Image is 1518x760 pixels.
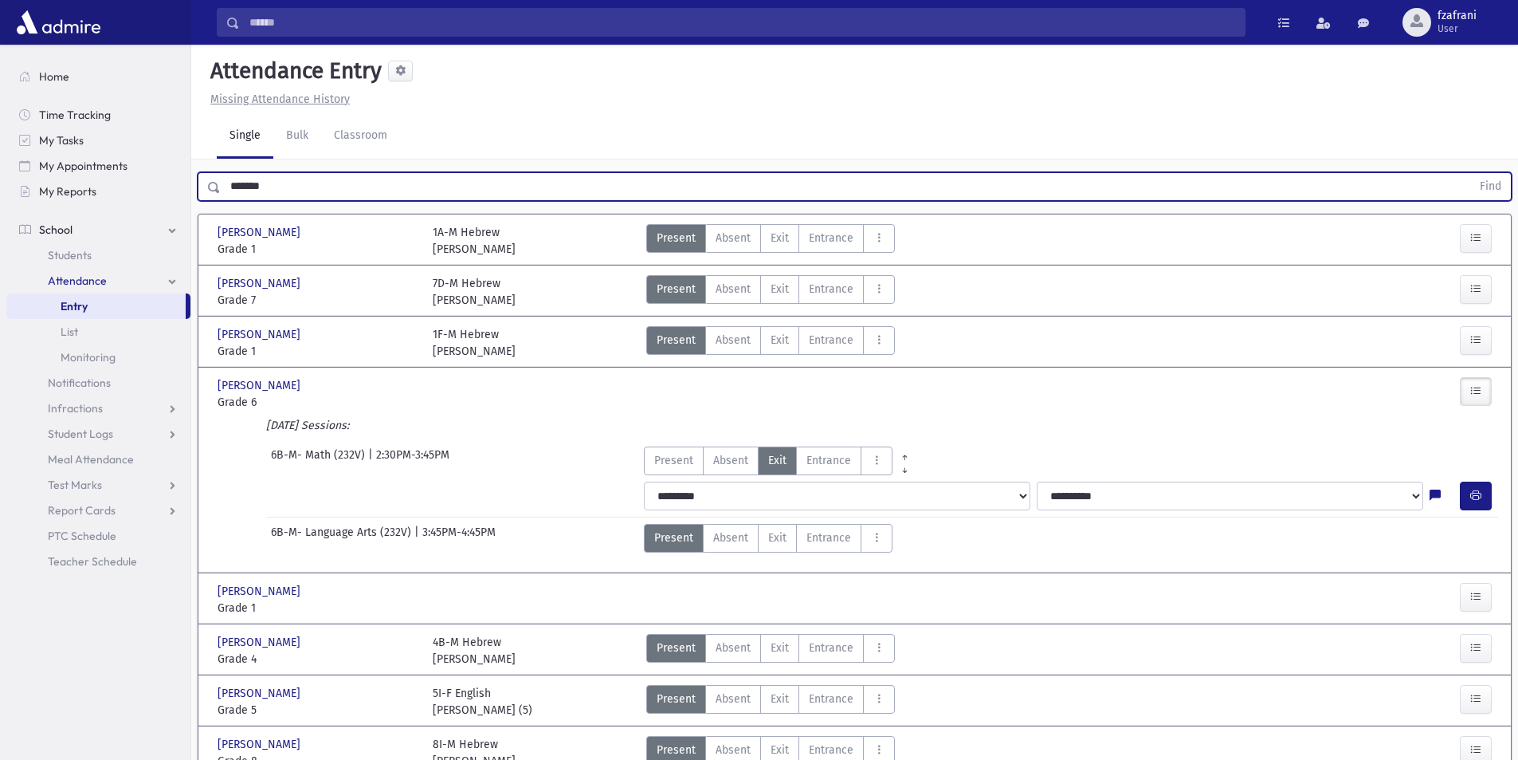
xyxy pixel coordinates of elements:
span: Present [657,742,696,758]
span: Exit [771,281,789,297]
span: Absent [716,281,751,297]
span: Entrance [809,281,853,297]
span: Present [657,691,696,707]
i: [DATE] Sessions: [266,419,349,432]
span: Present [654,452,693,469]
div: 4B-M Hebrew [PERSON_NAME] [433,634,516,667]
span: Grade 7 [218,292,417,309]
span: Entry [61,299,88,313]
span: Present [657,640,696,656]
span: Student Logs [48,427,113,441]
span: Exit [771,742,789,758]
div: 5I-F English [PERSON_NAME] (5) [433,685,532,719]
span: Monitoring [61,350,116,364]
span: Exit [768,452,786,469]
div: AttTypes [646,224,895,258]
span: Teacher Schedule [48,554,137,569]
a: Attendance [6,268,190,293]
a: Meal Attendance [6,447,190,472]
span: Grade 1 [218,241,417,258]
span: Absent [716,691,751,707]
a: School [6,217,190,242]
span: Present [654,530,693,546]
span: Absent [716,742,751,758]
span: Students [48,248,92,262]
a: PTC Schedule [6,523,190,549]
span: Exit [771,691,789,707]
span: Attendance [48,274,107,288]
div: AttTypes [646,634,895,667]
span: Notifications [48,376,111,390]
span: Exit [771,332,789,348]
span: Grade 1 [218,343,417,360]
a: List [6,319,190,345]
span: fzafrani [1438,10,1477,22]
span: [PERSON_NAME] [218,583,304,600]
div: 1A-M Hebrew [PERSON_NAME] [433,224,516,258]
span: Present [657,230,696,246]
span: School [39,222,73,237]
u: Missing Attendance History [210,93,350,106]
a: My Tasks [6,128,190,153]
span: Grade 1 [218,600,417,616]
a: Time Tracking [6,102,190,128]
div: AttTypes [646,326,895,360]
a: Bulk [273,114,321,159]
span: Exit [771,230,789,246]
span: Entrance [809,230,853,246]
span: Grade 4 [218,651,417,667]
span: Exit [771,640,789,656]
span: 2:30PM-3:45PM [376,447,449,475]
div: AttTypes [646,275,895,309]
span: User [1438,22,1477,35]
a: Students [6,242,190,268]
span: [PERSON_NAME] [218,634,304,651]
span: Exit [768,530,786,546]
a: My Appointments [6,153,190,179]
a: Home [6,64,190,89]
span: Time Tracking [39,108,111,122]
div: 7D-M Hebrew [PERSON_NAME] [433,275,516,309]
span: Absent [713,530,748,546]
span: Entrance [809,691,853,707]
a: Report Cards [6,498,190,523]
span: Entrance [809,332,853,348]
a: Notifications [6,370,190,396]
span: Absent [716,640,751,656]
span: Present [657,281,696,297]
div: AttTypes [644,524,892,553]
span: Test Marks [48,478,102,492]
a: Student Logs [6,421,190,447]
span: [PERSON_NAME] [218,685,304,702]
span: [PERSON_NAME] [218,326,304,343]
span: [PERSON_NAME] [218,736,304,753]
span: Grade 5 [218,702,417,719]
span: Report Cards [48,503,116,518]
a: Classroom [321,114,400,159]
span: My Tasks [39,133,84,148]
a: My Reports [6,179,190,204]
span: My Reports [39,184,96,199]
a: Missing Attendance History [204,93,350,106]
span: My Appointments [39,159,127,173]
span: [PERSON_NAME] [218,377,304,394]
span: | [414,524,422,553]
span: List [61,325,78,339]
a: Teacher Schedule [6,549,190,574]
span: Present [657,332,696,348]
span: Entrance [806,530,851,546]
a: Monitoring [6,345,190,370]
span: PTC Schedule [48,529,116,543]
button: Find [1470,173,1511,200]
a: Single [217,114,273,159]
span: 6B-M- Math (232V) [271,447,368,475]
span: 3:45PM-4:45PM [422,524,496,553]
span: | [368,447,376,475]
span: Home [39,69,69,84]
span: [PERSON_NAME] [218,224,304,241]
span: [PERSON_NAME] [218,275,304,292]
span: 6B-M- Language Arts (232V) [271,524,414,553]
input: Search [240,8,1245,37]
span: Absent [716,332,751,348]
span: Meal Attendance [48,452,134,467]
